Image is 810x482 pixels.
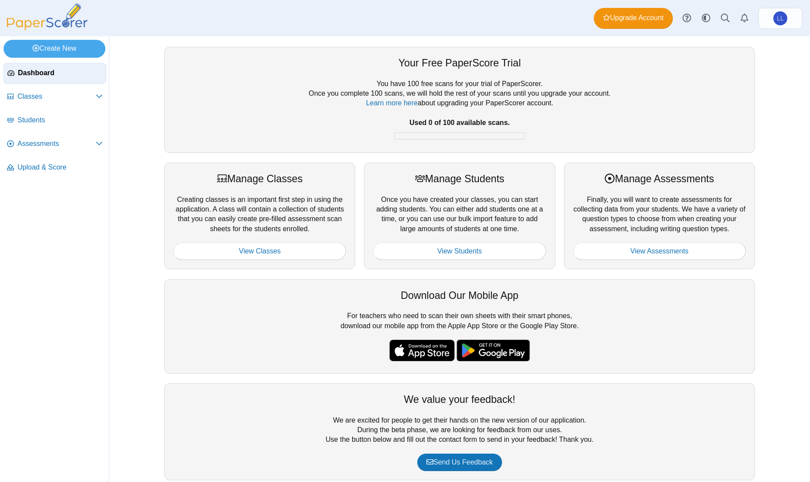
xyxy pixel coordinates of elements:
div: We are excited for people to get their hands on the new version of our application. During the be... [164,383,755,480]
a: Upload & Score [3,157,106,178]
b: Used 0 of 100 available scans. [409,119,509,126]
a: View Assessments [573,243,746,260]
span: Louise Luk [773,11,787,25]
a: View Classes [173,243,346,260]
a: Send Us Feedback [417,454,502,471]
a: Assessments [3,134,106,155]
a: Alerts [735,9,754,28]
span: Upgrade Account [603,13,664,23]
div: Download Our Mobile App [173,288,746,302]
div: Creating classes is an important first step in using the application. A class will contain a coll... [164,163,355,269]
span: Dashboard [18,68,102,78]
a: Louise Luk [758,8,802,29]
div: Manage Students [373,172,546,186]
span: Upload & Score [17,163,103,172]
div: You have 100 free scans for your trial of PaperScorer. Once you complete 100 scans, we will hold ... [173,79,746,144]
span: Louise Luk [777,15,784,21]
div: Finally, you will want to create assessments for collecting data from your students. We have a va... [564,163,755,269]
a: PaperScorer [3,24,91,31]
span: Assessments [17,139,96,149]
a: Upgrade Account [594,8,673,29]
div: Manage Classes [173,172,346,186]
a: Learn more here [366,99,418,107]
span: Students [17,115,103,125]
div: For teachers who need to scan their own sheets with their smart phones, download our mobile app f... [164,279,755,374]
span: Send Us Feedback [426,458,493,466]
div: Once you have created your classes, you can start adding students. You can either add students on... [364,163,555,269]
img: google-play-badge.png [457,340,530,361]
a: Students [3,110,106,131]
span: Classes [17,92,96,101]
img: apple-store-badge.svg [389,340,455,361]
a: View Students [373,243,546,260]
img: PaperScorer [3,3,91,30]
div: We value your feedback! [173,392,746,406]
a: Dashboard [3,63,106,84]
a: Create New [3,40,105,57]
div: Manage Assessments [573,172,746,186]
div: Your Free PaperScore Trial [173,56,746,70]
a: Classes [3,87,106,107]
